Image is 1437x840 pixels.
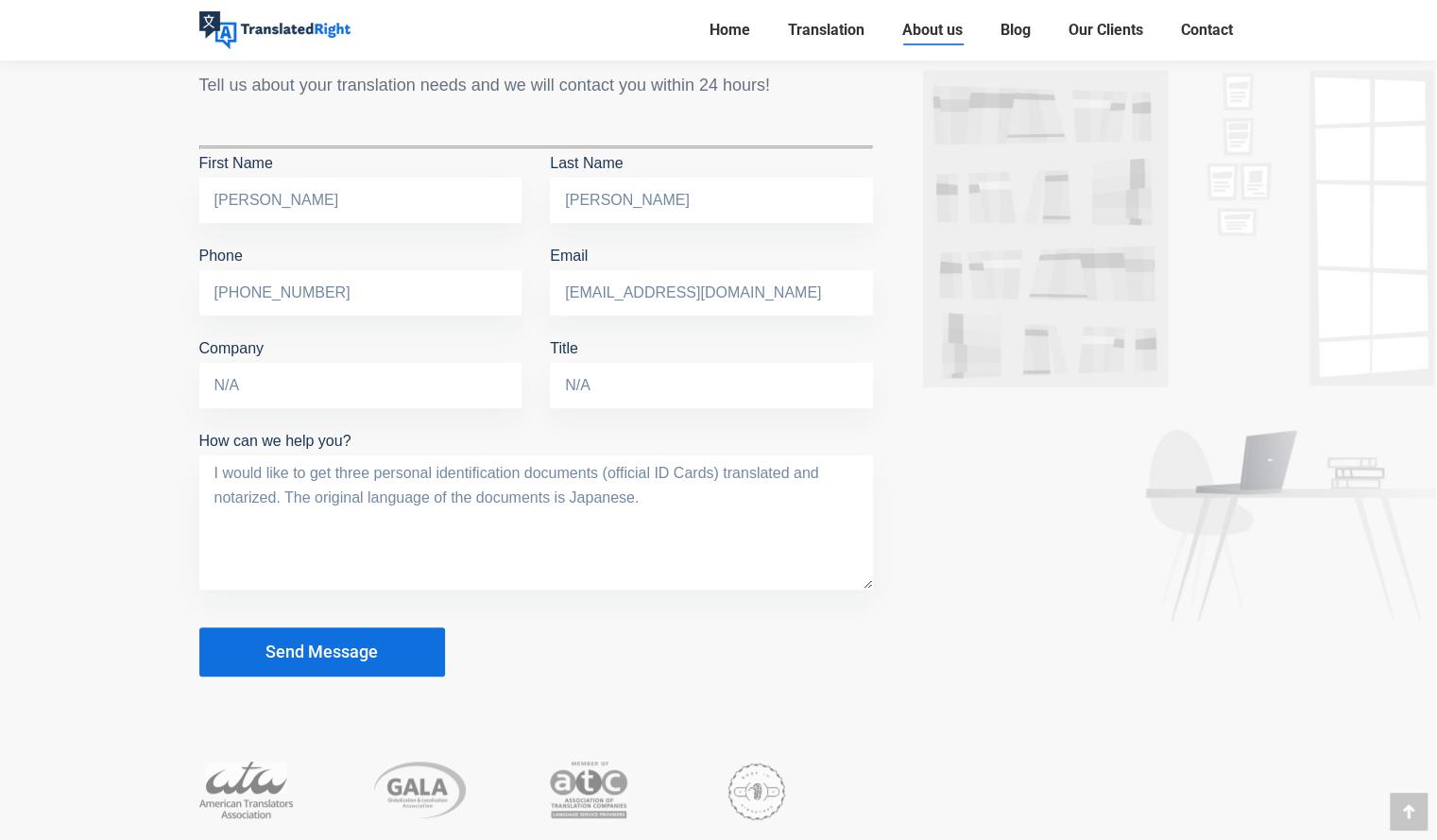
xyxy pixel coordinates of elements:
img: Translated Right [199,11,351,49]
a: About us [897,17,968,43]
a: Blog [995,17,1036,43]
form: Contact form [199,146,873,677]
a: Our Clients [1063,17,1149,43]
span: Our Clients [1069,21,1143,40]
input: Last Name [550,178,873,223]
span: Contact [1181,21,1233,40]
a: Translation [782,17,870,43]
label: Title [550,340,873,393]
span: Send Message [265,643,378,661]
input: First Name [199,178,522,223]
label: How can we help you? [199,433,873,477]
label: Phone [199,248,522,300]
label: Email [550,248,873,300]
button: Send Message [199,627,445,677]
input: Company [199,363,522,408]
span: Translation [788,21,864,40]
span: Home [710,21,750,40]
label: First Name [199,155,522,208]
span: Blog [1001,21,1031,40]
input: Email [550,270,873,316]
a: Contact [1175,17,1239,43]
div: Tell us about your translation needs and we will contact you within 24 hours! [199,72,873,98]
label: Company [199,340,522,393]
span: About us [902,21,963,40]
label: Last Name [550,155,873,208]
a: Home [704,17,756,43]
input: Phone [199,270,522,316]
input: Title [550,363,873,408]
textarea: How can we help you? [199,455,873,590]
